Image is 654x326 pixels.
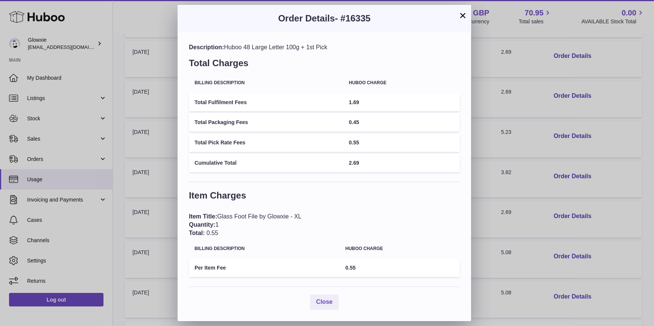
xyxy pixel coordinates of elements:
[189,259,340,277] td: Per Item Fee
[349,139,359,146] span: 0.55
[189,93,343,112] td: Total Fulfilment Fees
[189,190,460,205] h3: Item Charges
[310,294,339,310] button: Close
[316,299,333,305] span: Close
[189,12,460,24] h3: Order Details
[340,241,460,257] th: Huboo charge
[189,230,205,236] span: Total:
[349,99,359,105] span: 1.69
[207,230,218,236] span: 0.55
[189,44,224,50] span: Description:
[345,265,356,271] span: 0.55
[189,113,343,132] td: Total Packaging Fees
[335,13,371,23] span: - #16335
[343,75,460,91] th: Huboo charge
[349,119,359,125] span: 0.45
[189,57,460,73] h3: Total Charges
[349,160,359,166] span: 2.69
[189,43,460,52] div: Huboo 48 Large Letter 100g + 1st Pick
[189,213,217,220] span: Item Title:
[189,221,215,228] span: Quantity:
[189,154,343,172] td: Cumulative Total
[458,11,467,20] button: ×
[189,241,340,257] th: Billing Description
[189,133,343,152] td: Total Pick Rate Fees
[189,75,343,91] th: Billing Description
[189,212,460,237] div: Glass Foot File by Glowxie - XL 1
